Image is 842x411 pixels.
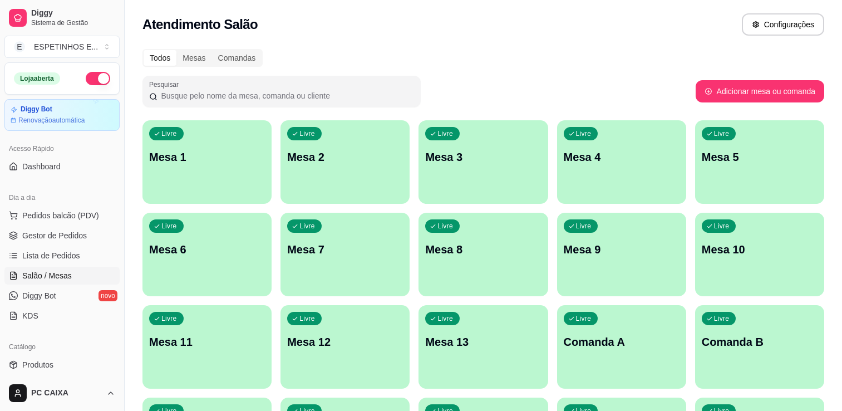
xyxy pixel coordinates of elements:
[695,305,824,389] button: LivreComanda B
[437,314,453,323] p: Livre
[576,314,592,323] p: Livre
[564,149,679,165] p: Mesa 4
[142,305,272,389] button: LivreMesa 11
[22,270,72,281] span: Salão / Mesas
[4,267,120,285] a: Salão / Mesas
[4,158,120,175] a: Dashboard
[287,334,403,350] p: Mesa 12
[86,72,110,85] button: Alterar Status
[287,149,403,165] p: Mesa 2
[149,334,265,350] p: Mesa 11
[4,247,120,265] a: Lista de Pedidos
[31,388,102,398] span: PC CAIXA
[695,120,824,204] button: LivreMesa 5
[576,129,592,138] p: Livre
[4,287,120,305] a: Diggy Botnovo
[4,189,120,207] div: Dia a dia
[31,18,115,27] span: Sistema de Gestão
[425,149,541,165] p: Mesa 3
[742,13,824,36] button: Configurações
[161,129,177,138] p: Livre
[702,149,818,165] p: Mesa 5
[18,116,85,125] article: Renovação automática
[142,213,272,296] button: LivreMesa 6
[695,213,824,296] button: LivreMesa 10
[4,307,120,325] a: KDS
[418,213,548,296] button: LivreMesa 8
[34,41,98,52] div: ESPETINHOS E ...
[280,213,410,296] button: LivreMesa 7
[157,90,414,101] input: Pesquisar
[161,222,177,231] p: Livre
[22,161,61,172] span: Dashboard
[437,222,453,231] p: Livre
[4,338,120,356] div: Catálogo
[702,334,818,350] p: Comanda B
[287,242,403,257] p: Mesa 7
[714,129,730,138] p: Livre
[22,359,53,370] span: Produtos
[280,120,410,204] button: LivreMesa 2
[576,222,592,231] p: Livre
[418,305,548,389] button: LivreMesa 13
[31,8,115,18] span: Diggy
[22,290,56,301] span: Diggy Bot
[696,80,824,102] button: Adicionar mesa ou comanda
[299,129,315,138] p: Livre
[22,230,87,241] span: Gestor de Pedidos
[142,16,258,33] h2: Atendimento Salão
[418,120,548,204] button: LivreMesa 3
[714,314,730,323] p: Livre
[425,334,541,350] p: Mesa 13
[299,314,315,323] p: Livre
[22,310,38,321] span: KDS
[149,242,265,257] p: Mesa 6
[564,334,679,350] p: Comanda A
[4,227,120,244] a: Gestor de Pedidos
[14,72,60,85] div: Loja aberta
[161,314,177,323] p: Livre
[4,36,120,58] button: Select a team
[564,242,679,257] p: Mesa 9
[4,356,120,374] a: Produtos
[299,222,315,231] p: Livre
[4,140,120,158] div: Acesso Rápido
[21,105,52,114] article: Diggy Bot
[14,41,25,52] span: E
[714,222,730,231] p: Livre
[149,80,183,89] label: Pesquisar
[4,99,120,131] a: Diggy BotRenovaçãoautomática
[702,242,818,257] p: Mesa 10
[425,242,541,257] p: Mesa 8
[557,305,686,389] button: LivreComanda A
[557,120,686,204] button: LivreMesa 4
[22,210,99,221] span: Pedidos balcão (PDV)
[149,149,265,165] p: Mesa 1
[176,50,211,66] div: Mesas
[4,4,120,31] a: DiggySistema de Gestão
[22,250,80,261] span: Lista de Pedidos
[144,50,176,66] div: Todos
[4,380,120,407] button: PC CAIXA
[280,305,410,389] button: LivreMesa 12
[437,129,453,138] p: Livre
[4,207,120,224] button: Pedidos balcão (PDV)
[557,213,686,296] button: LivreMesa 9
[142,120,272,204] button: LivreMesa 1
[212,50,262,66] div: Comandas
